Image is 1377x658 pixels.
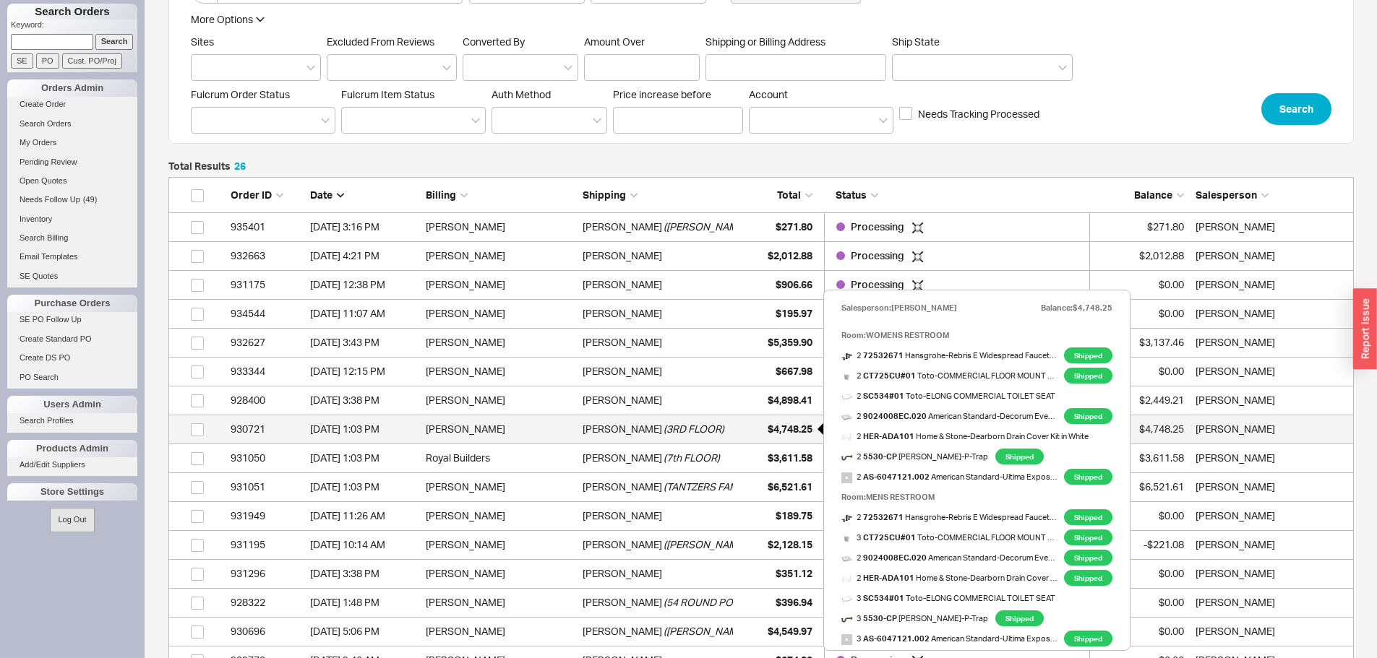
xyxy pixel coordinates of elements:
[1097,472,1184,501] div: $6,521.61
[1064,347,1112,363] span: Shipped
[168,329,1354,358] a: 932627[DATE] 3:43 PM[PERSON_NAME][PERSON_NAME]$5,359.90Processing $3,137.46[PERSON_NAME]
[777,189,801,201] span: Total
[768,538,812,550] span: $2,128.15
[7,97,137,112] a: Create Order
[234,160,246,172] span: 26
[841,298,957,318] div: Salesperson: [PERSON_NAME]
[1196,386,1346,415] div: Sephrina Martinez-Hall
[841,467,1057,487] span: 2 American Standard - Ultima Exposed Manual Top Spud Toilet Flush Valve Finish: Polished Chrome G...
[879,118,888,124] svg: open menu
[841,568,1057,588] span: 2 Home & Stone - Dearborn Drain Cover Kit in White
[231,189,272,201] span: Order ID
[776,509,812,521] span: $189.75
[664,415,724,443] span: ( 3RD FLOOR )
[995,449,1044,464] span: Shipped
[776,220,812,233] span: $271.80
[776,365,812,377] span: $667.98
[841,614,852,625] img: 5530-SN_sknyz0
[841,594,852,605] img: SC534_01_pzeqvn
[426,617,576,646] div: [PERSON_NAME]
[664,443,720,472] span: ( 7th FLOOR )
[7,413,137,428] a: Search Profiles
[310,189,333,201] span: Date
[583,617,662,646] div: [PERSON_NAME]
[1196,443,1346,472] div: Sephrina Martinez-Hall
[310,357,419,386] div: 8/12/25 12:15 PM
[583,299,662,328] div: [PERSON_NAME]
[841,432,852,443] img: Dearborn_ADA101_3_uqamkg
[863,371,916,381] b: CT725CU#01
[583,328,662,357] div: [PERSON_NAME]
[168,473,1354,502] a: 931051[DATE] 1:03 PM[PERSON_NAME][PERSON_NAME](TANTZERS FAMILY CENTER)$6,521.61Shipped - Partial ...
[191,12,265,27] button: More Options
[62,53,122,69] input: Cust. PO/Proj
[7,483,137,501] div: Store Settings
[749,88,788,100] span: Account
[191,35,214,48] span: Sites
[1196,212,1346,241] div: Sephrina Martinez-Hall
[168,358,1354,386] a: 933344[DATE] 12:15 PM[PERSON_NAME][PERSON_NAME]$667.98Shipped - Full $0.00[PERSON_NAME]
[7,173,137,189] a: Open Quotes
[583,188,733,202] div: Shipping
[841,634,852,645] img: no_photo
[310,415,419,443] div: 8/4/25 1:03 PM
[768,249,812,261] span: $2,012.88
[584,35,700,48] span: Amount Over
[199,59,209,76] input: Sites
[310,270,419,299] div: 8/18/25 12:38 PM
[583,415,662,443] div: [PERSON_NAME]
[7,396,137,413] div: Users Admin
[583,270,662,299] div: [PERSON_NAME]
[1196,299,1346,328] div: Sephrina Martinez-Hall
[841,426,1089,446] span: 2 Home & Stone - Dearborn Drain Cover Kit in White
[1134,189,1172,201] span: Balance
[564,65,572,71] svg: open menu
[310,472,419,501] div: 8/4/25 1:03 PM
[841,386,1055,406] span: 2 Toto - ELONG COMMERCIAL TOILET SEAT
[231,588,303,617] div: 928322
[1196,617,1346,646] div: Sephrina Martinez-Hall
[863,573,914,583] b: HER-ADA101
[168,161,246,171] h5: Total Results
[824,188,1090,202] div: Status
[327,35,434,48] span: Excluded From Reviews
[426,386,576,415] div: [PERSON_NAME]
[231,270,303,299] div: 931175
[899,107,912,120] input: Needs Tracking Processed
[310,530,419,559] div: 8/4/25 10:14 AM
[1097,559,1184,588] div: $0.00
[583,443,662,472] div: [PERSON_NAME]
[664,472,794,501] span: ( TANTZERS FAMILY CENTER )
[426,588,576,617] div: [PERSON_NAME]
[705,35,886,48] span: Shipping or Billing Address
[426,188,576,202] div: Billing
[705,54,886,81] input: Shipping or Billing Address
[1097,299,1184,328] div: $0.00
[231,559,303,588] div: 931296
[310,188,419,202] div: Date
[310,386,419,415] div: 8/4/25 3:38 PM
[1097,443,1184,472] div: $3,611.58
[168,531,1354,560] a: 931195[DATE] 10:14 AM[PERSON_NAME][PERSON_NAME]([PERSON_NAME] ACCESSORIES)$2,128.15Shipped - Full...
[1097,270,1184,299] div: $0.00
[1196,241,1346,270] div: Sephrina Martinez-Hall
[1097,415,1184,443] div: $4,748.25
[1041,298,1112,318] div: Balance: $4,748.25
[310,299,419,328] div: 8/18/25 11:07 AM
[1064,408,1112,424] span: Shipped
[1196,588,1346,617] div: Sephrina Martinez-Hall
[83,195,98,204] span: ( 49 )
[1097,357,1184,386] div: $0.00
[841,487,1112,507] div: Room: MENS RESTROOM
[995,610,1044,626] span: Shipped
[583,588,662,617] div: [PERSON_NAME]
[1064,509,1112,525] span: Shipped
[341,88,434,100] span: Fulcrum Item Status
[231,472,303,501] div: 931051
[310,617,419,646] div: 7/29/25 5:06 PM
[168,213,1354,242] a: 935401[DATE] 3:16 PM[PERSON_NAME][PERSON_NAME]([PERSON_NAME] EXTRAS)$271.80Processing $271.80[PER...
[231,188,303,202] div: Order ID
[7,295,137,312] div: Purchase Orders
[1196,415,1346,443] div: Sephrina Martinez-Hall
[310,443,419,472] div: 8/4/25 1:03 PM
